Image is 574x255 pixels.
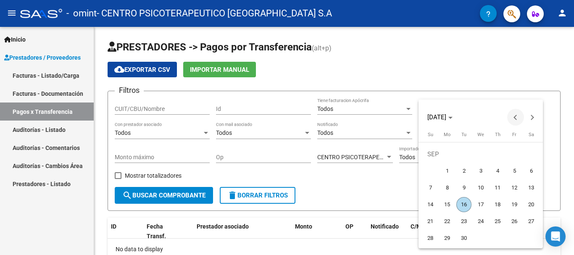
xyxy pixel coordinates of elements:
span: We [477,132,484,137]
span: Fr [512,132,516,137]
button: September 29, 2025 [439,230,456,247]
button: September 13, 2025 [523,179,540,196]
span: 15 [440,197,455,212]
button: September 12, 2025 [506,179,523,196]
span: 3 [473,163,488,179]
button: September 21, 2025 [422,213,439,230]
span: 30 [456,231,471,246]
button: September 6, 2025 [523,163,540,179]
button: September 3, 2025 [472,163,489,179]
button: September 9, 2025 [456,179,472,196]
button: September 10, 2025 [472,179,489,196]
button: September 26, 2025 [506,213,523,230]
button: September 16, 2025 [456,196,472,213]
span: Mo [444,132,450,137]
button: Previous month [507,109,524,126]
span: Th [495,132,500,137]
button: September 20, 2025 [523,196,540,213]
span: 26 [507,214,522,229]
span: 22 [440,214,455,229]
span: 4 [490,163,505,179]
button: September 4, 2025 [489,163,506,179]
span: 7 [423,180,438,195]
span: 21 [423,214,438,229]
span: 20 [524,197,539,212]
span: 8 [440,180,455,195]
span: 14 [423,197,438,212]
span: 28 [423,231,438,246]
button: September 8, 2025 [439,179,456,196]
button: September 28, 2025 [422,230,439,247]
button: September 18, 2025 [489,196,506,213]
span: 19 [507,197,522,212]
button: Choose month and year [424,110,456,125]
span: 23 [456,214,471,229]
span: 16 [456,197,471,212]
span: 5 [507,163,522,179]
button: September 5, 2025 [506,163,523,179]
span: 6 [524,163,539,179]
button: September 2, 2025 [456,163,472,179]
span: 10 [473,180,488,195]
span: 2 [456,163,471,179]
span: 9 [456,180,471,195]
span: 27 [524,214,539,229]
button: September 27, 2025 [523,213,540,230]
button: September 11, 2025 [489,179,506,196]
span: 17 [473,197,488,212]
span: 18 [490,197,505,212]
div: Open Intercom Messenger [545,226,566,247]
span: Tu [461,132,466,137]
span: Sa [529,132,534,137]
span: 24 [473,214,488,229]
button: September 15, 2025 [439,196,456,213]
span: 12 [507,180,522,195]
button: September 24, 2025 [472,213,489,230]
button: September 1, 2025 [439,163,456,179]
button: Next month [524,109,541,126]
span: 11 [490,180,505,195]
button: September 7, 2025 [422,179,439,196]
span: Su [428,132,433,137]
button: September 23, 2025 [456,213,472,230]
span: 1 [440,163,455,179]
span: [DATE] [427,113,446,121]
button: September 25, 2025 [489,213,506,230]
button: September 19, 2025 [506,196,523,213]
button: September 30, 2025 [456,230,472,247]
td: SEP [422,146,540,163]
button: September 17, 2025 [472,196,489,213]
button: September 22, 2025 [439,213,456,230]
button: September 14, 2025 [422,196,439,213]
span: 25 [490,214,505,229]
span: 13 [524,180,539,195]
span: 29 [440,231,455,246]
